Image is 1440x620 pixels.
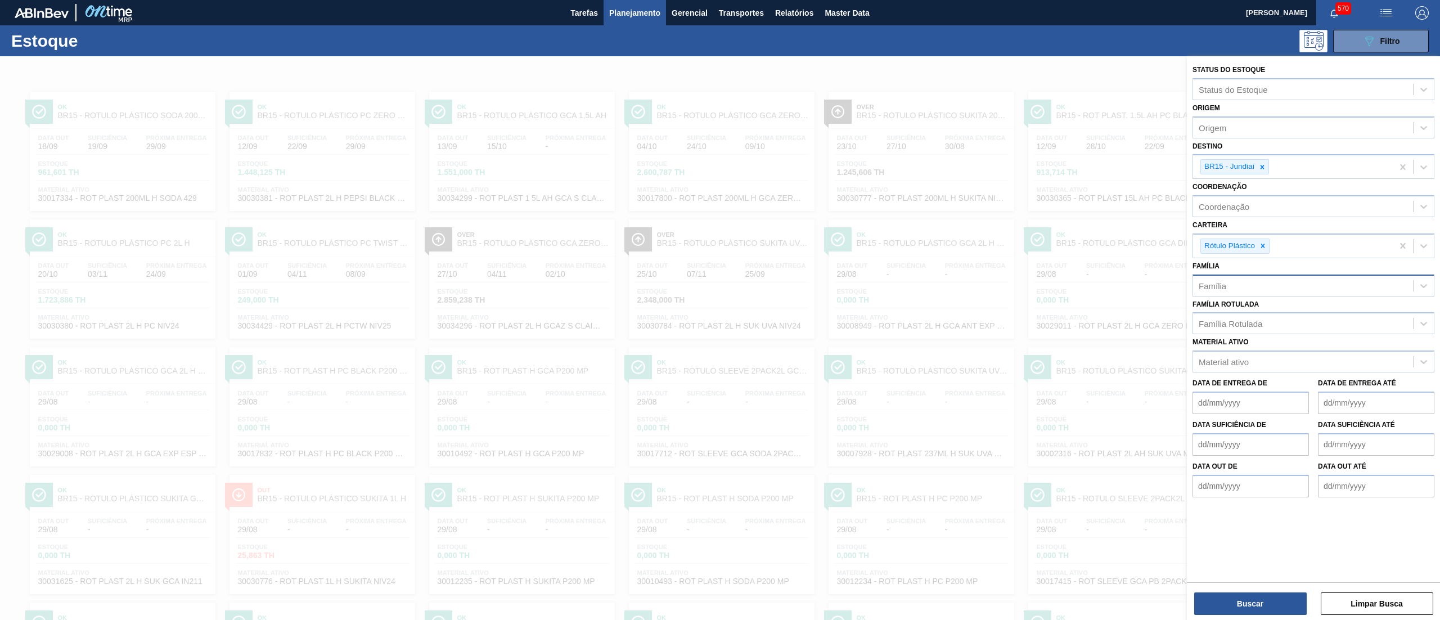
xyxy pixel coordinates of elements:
[1199,202,1249,212] div: Coordenação
[1192,433,1309,456] input: dd/mm/yyyy
[1192,338,1249,346] label: Material ativo
[1192,183,1247,191] label: Coordenação
[609,6,660,20] span: Planejamento
[1192,104,1220,112] label: Origem
[15,8,69,18] img: TNhmsLtSVTkK8tSr43FrP2fwEKptu5GPRR3wAAAABJRU5ErkJggg==
[1415,6,1429,20] img: Logout
[1192,66,1265,74] label: Status do Estoque
[1192,421,1266,429] label: Data suficiência de
[11,34,186,47] h1: Estoque
[1199,281,1226,290] div: Família
[1192,462,1237,470] label: Data out de
[570,6,598,20] span: Tarefas
[1318,379,1396,387] label: Data de Entrega até
[1318,462,1366,470] label: Data out até
[1318,421,1395,429] label: Data suficiência até
[1318,392,1434,414] input: dd/mm/yyyy
[672,6,708,20] span: Gerencial
[1380,37,1400,46] span: Filtro
[1192,142,1222,150] label: Destino
[1192,475,1309,497] input: dd/mm/yyyy
[1379,6,1393,20] img: userActions
[1199,319,1262,329] div: Família Rotulada
[1192,262,1219,270] label: Família
[1333,30,1429,52] button: Filtro
[1199,357,1249,367] div: Material ativo
[1318,475,1434,497] input: dd/mm/yyyy
[825,6,869,20] span: Master Data
[1192,379,1267,387] label: Data de Entrega de
[1201,160,1256,174] div: BR15 - Jundiaí
[719,6,764,20] span: Transportes
[1335,2,1351,15] span: 570
[1199,84,1268,94] div: Status do Estoque
[1192,221,1227,229] label: Carteira
[1192,392,1309,414] input: dd/mm/yyyy
[1199,123,1226,132] div: Origem
[1299,30,1327,52] div: Pogramando: nenhum usuário selecionado
[775,6,813,20] span: Relatórios
[1316,5,1352,21] button: Notificações
[1192,300,1259,308] label: Família Rotulada
[1201,239,1257,253] div: Rótulo Plástico
[1318,433,1434,456] input: dd/mm/yyyy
